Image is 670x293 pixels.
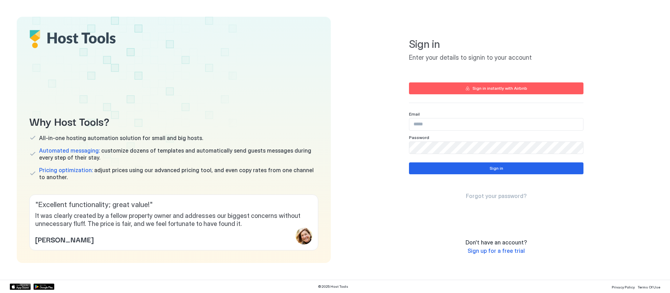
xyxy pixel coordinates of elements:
span: " Excellent functionality; great value! " [35,200,312,209]
a: Sign up for a free trial [468,247,525,255]
span: Email [409,111,420,117]
a: App Store [10,284,31,290]
div: profile [296,228,312,244]
span: Forgot your password? [466,192,527,199]
a: Privacy Policy [612,283,635,290]
span: It was clearly created by a fellow property owner and addresses our biggest concerns without unne... [35,212,312,228]
button: Sign in instantly with Airbnb [409,82,583,94]
span: Sign in [409,38,583,51]
span: customize dozens of templates and automatically send guests messages during every step of their s... [39,147,318,161]
input: Input Field [409,118,583,130]
span: © 2025 Host Tools [318,284,348,289]
input: Input Field [409,142,583,154]
span: [PERSON_NAME] [35,234,94,244]
span: adjust prices using our advanced pricing tool, and even copy rates from one channel to another. [39,167,318,181]
span: Sign up for a free trial [468,247,525,254]
button: Sign in [409,162,583,174]
a: Forgot your password? [466,192,527,200]
span: Automated messaging: [39,147,100,154]
span: All-in-one hosting automation solution for small and big hosts. [39,134,203,141]
span: Enter your details to signin to your account [409,54,583,62]
span: Privacy Policy [612,285,635,289]
span: Password [409,135,429,140]
span: Terms Of Use [638,285,660,289]
span: Pricing optimization: [39,167,93,174]
a: Google Play Store [33,284,54,290]
span: Don't have an account? [466,239,527,246]
div: Sign in instantly with Airbnb [472,85,527,91]
a: Terms Of Use [638,283,660,290]
span: Why Host Tools? [29,113,318,129]
div: Sign in [490,165,503,171]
